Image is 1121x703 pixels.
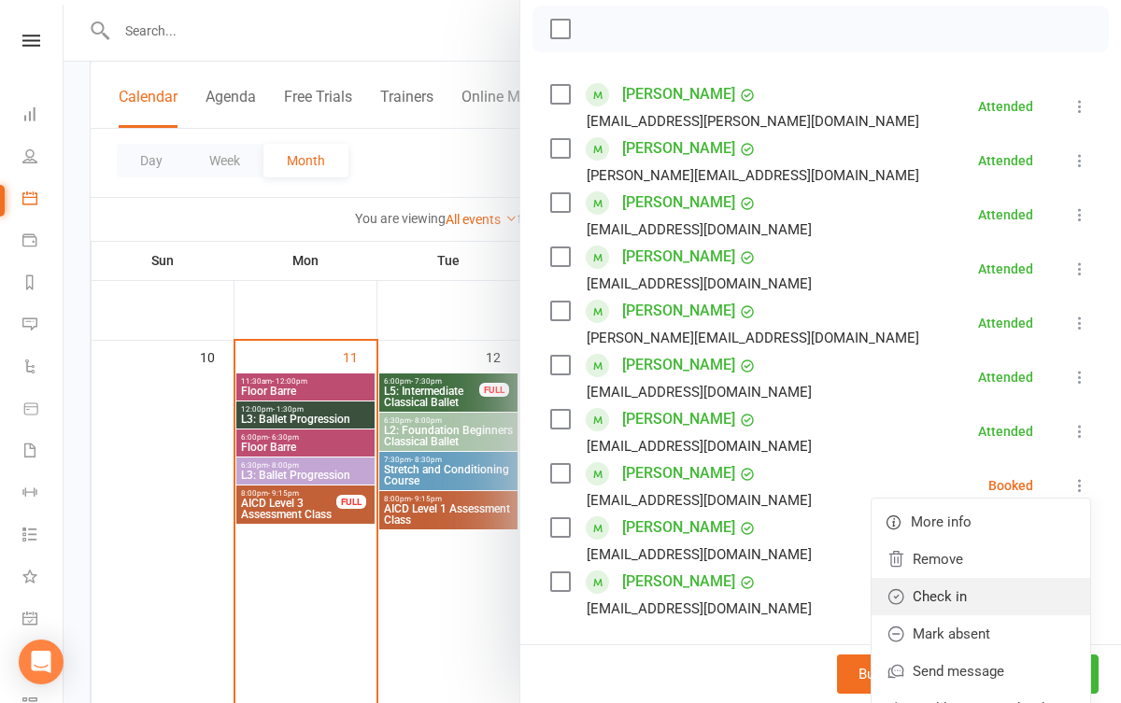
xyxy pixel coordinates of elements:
a: Calendar [22,179,64,221]
a: [PERSON_NAME] [622,350,735,380]
a: [PERSON_NAME] [622,567,735,597]
a: [PERSON_NAME] [622,458,735,488]
a: Dashboard [22,95,64,137]
div: Open Intercom Messenger [19,640,64,684]
div: [EMAIL_ADDRESS][DOMAIN_NAME] [587,542,812,567]
a: [PERSON_NAME] [622,188,735,218]
div: Booked [988,479,1033,492]
div: Attended [978,371,1033,384]
a: Check in [872,578,1090,615]
a: [PERSON_NAME] [622,134,735,163]
a: Remove [872,541,1090,578]
div: [EMAIL_ADDRESS][DOMAIN_NAME] [587,218,812,242]
span: More info [911,511,972,533]
div: [EMAIL_ADDRESS][DOMAIN_NAME] [587,272,812,296]
div: [EMAIL_ADDRESS][DOMAIN_NAME] [587,380,812,404]
a: More info [872,503,1090,541]
div: [PERSON_NAME][EMAIL_ADDRESS][DOMAIN_NAME] [587,326,919,350]
div: Attended [978,262,1033,275]
a: What's New [22,557,64,599]
a: [PERSON_NAME] [622,296,735,326]
div: [EMAIL_ADDRESS][DOMAIN_NAME] [587,488,812,513]
a: Payments [22,221,64,263]
a: Mark absent [872,615,1090,653]
div: [EMAIL_ADDRESS][DOMAIN_NAME] [587,597,812,621]
a: [PERSON_NAME] [622,513,735,542]
a: [PERSON_NAME] [622,79,735,109]
div: [EMAIL_ADDRESS][PERSON_NAME][DOMAIN_NAME] [587,109,919,134]
div: Attended [978,316,1033,330]
div: [EMAIL_ADDRESS][DOMAIN_NAME] [587,434,812,458]
div: Attended [978,100,1033,113]
a: [PERSON_NAME] [622,404,735,434]
div: Attended [978,154,1033,167]
div: Attended [978,208,1033,221]
a: Send message [872,653,1090,690]
a: Product Sales [22,389,64,431]
a: [PERSON_NAME] [622,242,735,272]
div: Attended [978,425,1033,438]
div: [PERSON_NAME][EMAIL_ADDRESS][DOMAIN_NAME] [587,163,919,188]
a: General attendance kiosk mode [22,599,64,641]
button: Bulk add attendees [837,654,999,694]
a: Reports [22,263,64,305]
a: People [22,137,64,179]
